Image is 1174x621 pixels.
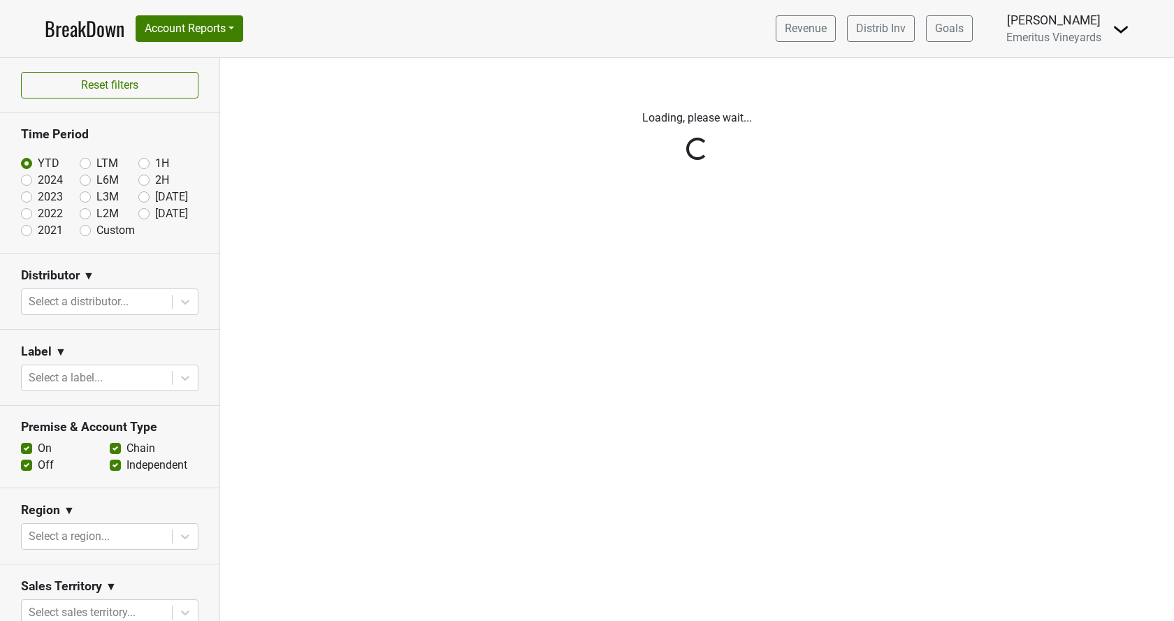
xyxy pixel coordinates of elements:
[310,110,1085,126] p: Loading, please wait...
[136,15,243,42] button: Account Reports
[847,15,915,42] a: Distrib Inv
[1006,11,1101,29] div: [PERSON_NAME]
[776,15,836,42] a: Revenue
[1006,31,1101,44] span: Emeritus Vineyards
[45,14,124,43] a: BreakDown
[1113,21,1129,38] img: Dropdown Menu
[926,15,973,42] a: Goals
